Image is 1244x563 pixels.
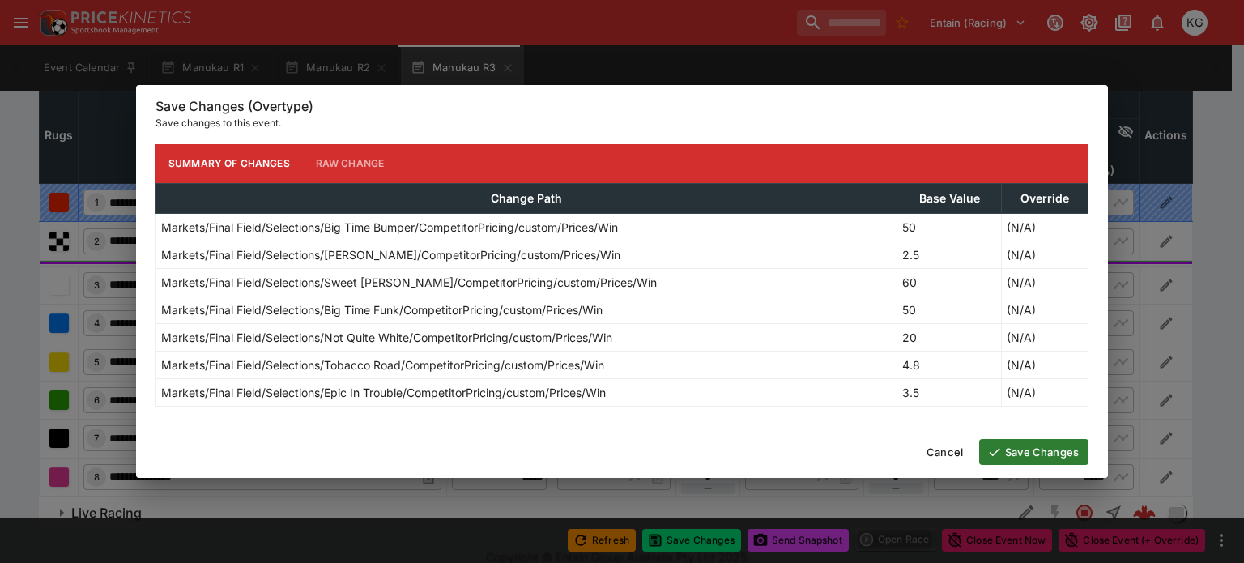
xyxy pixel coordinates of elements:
[1002,268,1088,296] td: (N/A)
[1002,351,1088,378] td: (N/A)
[161,301,603,318] p: Markets/Final Field/Selections/Big Time Funk/CompetitorPricing/custom/Prices/Win
[161,384,606,401] p: Markets/Final Field/Selections/Epic In Trouble/CompetitorPricing/custom/Prices/Win
[897,323,1002,351] td: 20
[161,329,612,346] p: Markets/Final Field/Selections/Not Quite White/CompetitorPricing/custom/Prices/Win
[161,356,604,373] p: Markets/Final Field/Selections/Tobacco Road/CompetitorPricing/custom/Prices/Win
[897,183,1002,213] th: Base Value
[917,439,973,465] button: Cancel
[1002,323,1088,351] td: (N/A)
[161,274,657,291] p: Markets/Final Field/Selections/Sweet [PERSON_NAME]/CompetitorPricing/custom/Prices/Win
[979,439,1088,465] button: Save Changes
[1002,241,1088,268] td: (N/A)
[897,351,1002,378] td: 4.8
[1002,213,1088,241] td: (N/A)
[303,144,398,183] button: Raw Change
[897,241,1002,268] td: 2.5
[161,246,620,263] p: Markets/Final Field/Selections/[PERSON_NAME]/CompetitorPricing/custom/Prices/Win
[897,296,1002,323] td: 50
[897,378,1002,406] td: 3.5
[155,144,303,183] button: Summary of Changes
[155,98,1088,115] h6: Save Changes (Overtype)
[1002,183,1088,213] th: Override
[156,183,897,213] th: Change Path
[161,219,618,236] p: Markets/Final Field/Selections/Big Time Bumper/CompetitorPricing/custom/Prices/Win
[897,268,1002,296] td: 60
[155,115,1088,131] p: Save changes to this event.
[1002,378,1088,406] td: (N/A)
[1002,296,1088,323] td: (N/A)
[897,213,1002,241] td: 50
